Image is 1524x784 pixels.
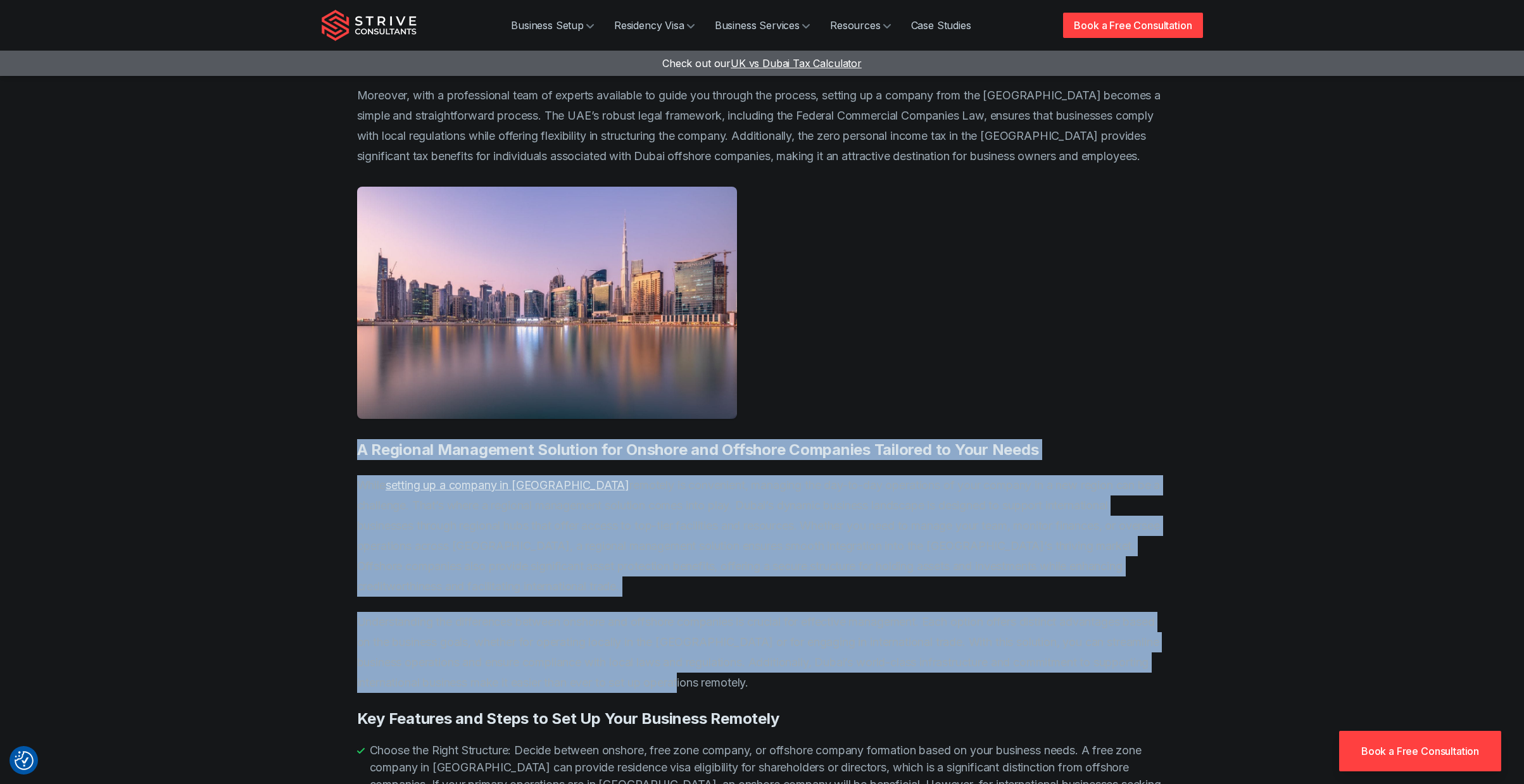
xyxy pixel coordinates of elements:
a: Resources [820,13,901,38]
img: dubai offshore company [357,187,737,419]
a: Business Services [705,13,820,38]
img: Strive Consultants [322,9,417,41]
img: Revisit consent button [15,751,34,770]
h3: Key Features and Steps to Set Up Your Business Remotely [357,708,1168,729]
p: Moreover, with a professional team of experts available to guide you through the process, setting... [357,85,1168,166]
p: While remotely is convenient, managing the day-to-day operations of your company in a new region ... [357,475,1168,597]
span: UK vs Dubai Tax Calculator [731,57,862,70]
a: Book a Free Consultation [1063,13,1202,38]
a: Residency Visa [604,13,705,38]
a: Business Setup [501,13,604,38]
p: Understanding the differences between onshore and offshore companies is crucial for effective man... [357,612,1168,693]
a: Check out ourUK vs Dubai Tax Calculator [662,57,862,70]
a: Case Studies [901,13,981,38]
a: setting up a company in [GEOGRAPHIC_DATA] [386,478,629,492]
button: Consent Preferences [15,751,34,770]
h3: A Regional Management Solution for Onshore and Offshore Companies Tailored to Your Needs [357,439,1168,460]
a: Book a Free Consultation [1339,731,1501,771]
